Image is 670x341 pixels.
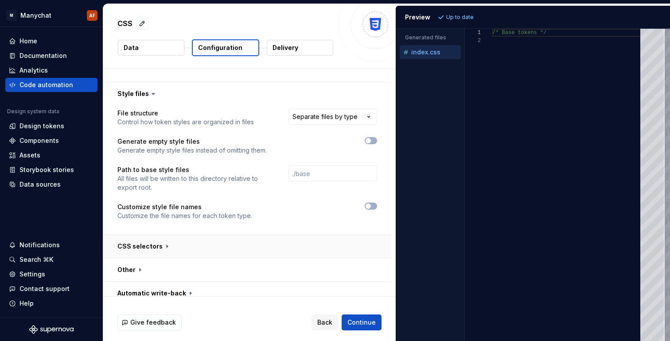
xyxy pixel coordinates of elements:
[118,40,184,56] button: Data
[19,80,73,89] div: Code automation
[5,177,97,192] a: Data sources
[20,11,51,20] div: Manychat
[288,165,377,181] input: ./base
[5,119,97,133] a: Design tokens
[19,165,74,174] div: Storybook stories
[19,151,40,160] div: Assets
[19,255,53,264] div: Search ⌘K
[6,10,17,21] div: M
[29,325,74,334] svg: Supernova Logo
[117,165,273,174] p: Path to base style files
[273,43,298,52] p: Delivery
[2,6,101,25] button: MManychatAF
[19,241,60,249] div: Notifications
[117,203,252,211] p: Customize style file names
[117,109,254,118] p: File structure
[446,14,474,21] p: Up to date
[117,211,252,220] p: Customize the file names for each token type.
[19,51,67,60] div: Documentation
[124,43,139,52] p: Data
[19,122,64,130] div: Design tokens
[89,12,95,19] div: AF
[317,318,332,327] span: Back
[5,296,97,310] button: Help
[5,267,97,281] a: Settings
[198,43,242,52] p: Configuration
[400,47,461,57] button: index.css
[19,180,61,189] div: Data sources
[267,40,333,56] button: Delivery
[5,78,97,92] a: Code automation
[19,37,37,46] div: Home
[19,270,45,279] div: Settings
[5,253,97,267] button: Search ⌘K
[411,49,440,56] p: index.css
[117,137,267,146] p: Generate empty style files
[347,318,376,327] span: Continue
[192,39,259,56] button: Configuration
[405,13,430,22] div: Preview
[5,148,97,162] a: Assets
[117,314,182,330] button: Give feedback
[5,163,97,177] a: Storybook stories
[312,314,338,330] button: Back
[5,134,97,148] a: Components
[5,282,97,296] button: Contact support
[19,66,48,75] div: Analytics
[19,299,34,308] div: Help
[117,174,273,192] p: All files will be written to this directory relative to export root.
[117,18,132,29] p: CSS
[465,37,481,45] div: 2
[5,238,97,252] button: Notifications
[7,108,59,115] div: Design system data
[19,284,70,293] div: Contact support
[5,63,97,77] a: Analytics
[492,30,546,36] span: /* Base tokens */
[5,34,97,48] a: Home
[465,29,481,37] div: 1
[405,34,456,41] p: Generated files
[117,146,267,155] p: Generate empty style files instead of omitting them.
[342,314,382,330] button: Continue
[130,318,176,327] span: Give feedback
[117,118,254,126] p: Control how token styles are organized in files
[5,49,97,63] a: Documentation
[19,136,59,145] div: Components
